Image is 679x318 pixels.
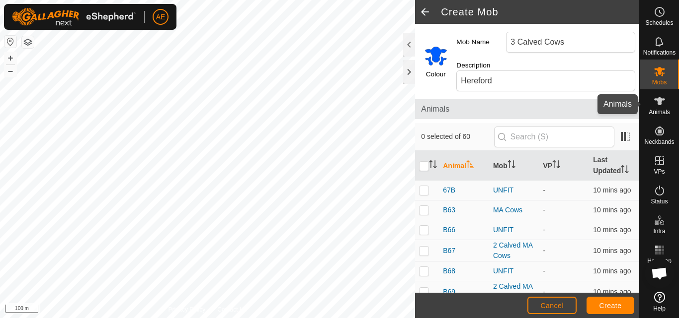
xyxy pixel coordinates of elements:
span: B66 [443,225,455,235]
input: Search (S) [494,127,614,147]
button: Map Layers [22,36,34,48]
span: Heatmap [647,258,672,264]
span: Animals [649,109,670,115]
span: AE [156,12,166,22]
span: B67 [443,246,455,256]
span: B63 [443,205,455,215]
span: Neckbands [644,139,674,145]
h2: Create Mob [441,6,639,18]
button: + [4,52,16,64]
button: Create [587,297,634,314]
th: VP [539,151,590,181]
div: UNFIT [493,185,535,195]
span: 24 Sept 2025, 8:50 am [593,226,631,234]
span: B68 [443,266,455,276]
span: Status [651,198,668,204]
span: Notifications [643,50,676,56]
a: Contact Us [217,305,247,314]
span: B69 [443,287,455,297]
p-sorticon: Activate to sort [508,162,515,170]
button: Reset Map [4,36,16,48]
span: Mobs [652,79,667,85]
div: 2 Calved MA Cows [493,240,535,261]
span: VPs [654,169,665,175]
span: Schedules [645,20,673,26]
th: Last Updated [589,151,639,181]
label: Colour [426,69,446,79]
span: 24 Sept 2025, 8:50 am [593,206,631,214]
span: 67B [443,185,455,195]
p-sorticon: Activate to sort [621,167,629,175]
span: 24 Sept 2025, 8:50 am [593,186,631,194]
p-sorticon: Activate to sort [429,162,437,170]
button: Cancel [527,297,577,314]
div: MA Cows [493,205,535,215]
app-display-virtual-paddock-transition: - [543,288,546,296]
span: 24 Sept 2025, 8:50 am [593,267,631,275]
span: Infra [653,228,665,234]
app-display-virtual-paddock-transition: - [543,247,546,254]
button: – [4,65,16,77]
div: UNFIT [493,225,535,235]
div: UNFIT [493,266,535,276]
app-display-virtual-paddock-transition: - [543,186,546,194]
th: Animal [439,151,489,181]
span: Help [653,306,666,312]
label: Mob Name [456,32,506,53]
app-display-virtual-paddock-transition: - [543,206,546,214]
span: 0 selected of 60 [421,131,494,142]
label: Description [456,61,506,70]
th: Mob [489,151,539,181]
span: 24 Sept 2025, 8:50 am [593,247,631,254]
span: Cancel [540,302,564,310]
span: Animals [421,103,633,115]
a: Help [640,288,679,316]
div: 2 Calved MA Cows [493,281,535,302]
app-display-virtual-paddock-transition: - [543,226,546,234]
span: 24 Sept 2025, 8:50 am [593,288,631,296]
img: Gallagher Logo [12,8,136,26]
app-display-virtual-paddock-transition: - [543,267,546,275]
p-sorticon: Activate to sort [552,162,560,170]
p-sorticon: Activate to sort [466,162,474,170]
div: Open chat [645,258,675,288]
span: Create [599,302,622,310]
a: Privacy Policy [169,305,206,314]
